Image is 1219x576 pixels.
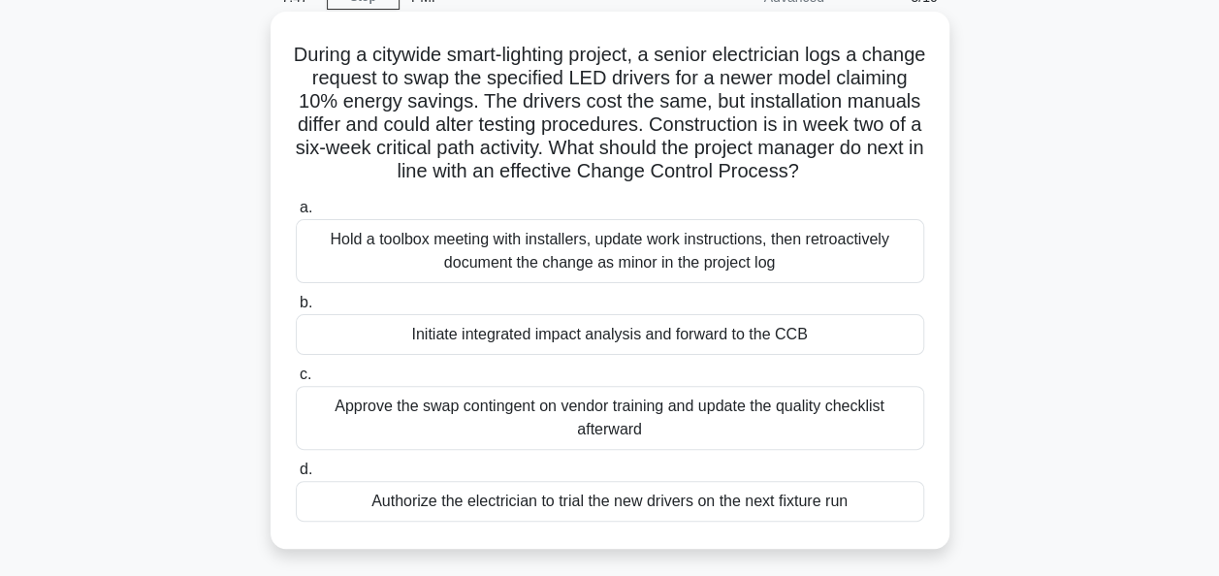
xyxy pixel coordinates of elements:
[300,461,312,477] span: d.
[296,219,924,283] div: Hold a toolbox meeting with installers, update work instructions, then retroactively document the...
[300,366,311,382] span: c.
[296,481,924,522] div: Authorize the electrician to trial the new drivers on the next fixture run
[300,199,312,215] span: a.
[300,294,312,310] span: b.
[296,314,924,355] div: Initiate integrated impact analysis and forward to the CCB
[294,43,926,184] h5: During a citywide smart-lighting project, a senior electrician logs a change request to swap the ...
[296,386,924,450] div: Approve the swap contingent on vendor training and update the quality checklist afterward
